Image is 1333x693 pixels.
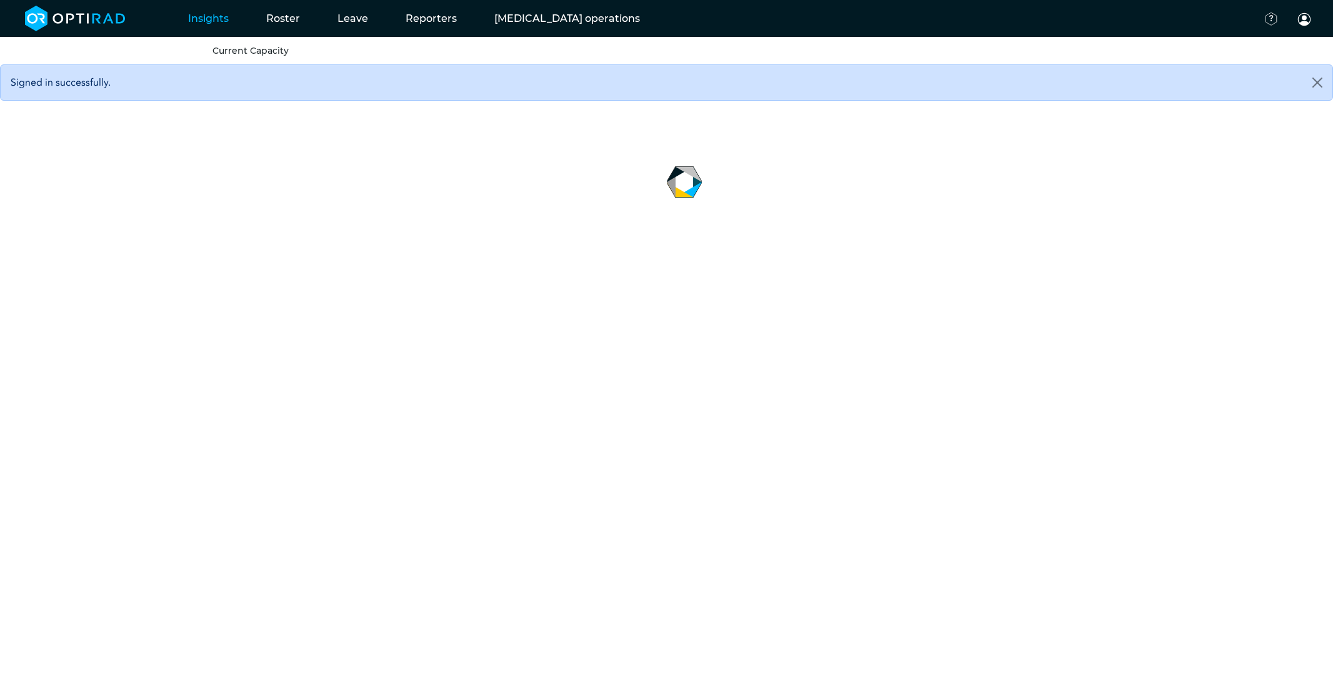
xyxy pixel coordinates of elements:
a: Current Capacity [212,45,289,56]
button: Close [1302,65,1332,100]
img: brand-opti-rad-logos-blue-and-white-d2f68631ba2948856bd03f2d395fb146ddc8fb01b4b6e9315ea85fa773367... [25,6,126,31]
